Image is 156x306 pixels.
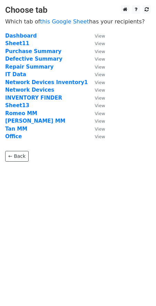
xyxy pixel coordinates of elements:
[5,18,151,25] p: Which tab of has your recipients?
[5,118,66,124] a: [PERSON_NAME] MM
[5,87,54,93] a: Network Devices
[88,79,105,85] a: View
[88,133,105,140] a: View
[95,49,105,54] small: View
[5,48,61,54] a: Purchase Summary
[5,5,151,15] h3: Choose tab
[95,103,105,108] small: View
[5,71,26,78] a: IT Data
[95,64,105,70] small: View
[95,41,105,46] small: View
[88,110,105,116] a: View
[88,118,105,124] a: View
[5,102,29,109] a: Sheet13
[88,102,105,109] a: View
[88,87,105,93] a: View
[5,64,53,70] a: Repair Summary
[95,126,105,132] small: View
[40,18,89,25] a: this Google Sheet
[5,151,29,162] a: ← Back
[5,56,62,62] a: Defective Summary
[95,72,105,77] small: View
[88,126,105,132] a: View
[95,57,105,62] small: View
[5,33,37,39] a: Dashboard
[88,71,105,78] a: View
[5,95,62,101] a: INVENTORY FINDER
[88,40,105,47] a: View
[88,33,105,39] a: View
[5,110,37,116] a: Romeo MM
[95,33,105,39] small: View
[5,126,27,132] a: Tan MM
[95,119,105,124] small: View
[88,56,105,62] a: View
[95,88,105,93] small: View
[95,95,105,101] small: View
[5,79,88,85] a: Network Devices Inventory1
[88,48,105,54] a: View
[95,134,105,139] small: View
[5,133,22,140] a: Office
[5,40,29,47] a: Sheet11
[95,80,105,85] small: View
[88,64,105,70] a: View
[95,111,105,116] small: View
[88,95,105,101] a: View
